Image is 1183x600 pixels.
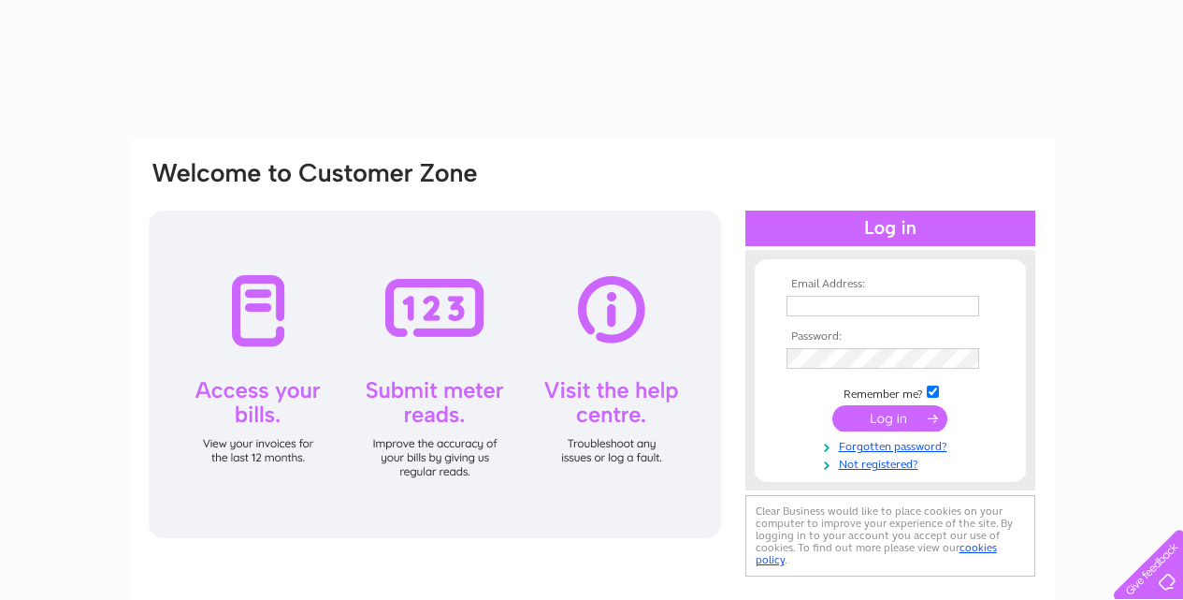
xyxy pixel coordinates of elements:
a: Forgotten password? [786,436,999,454]
a: Not registered? [786,454,999,472]
input: Submit [832,405,947,432]
th: Password: [782,330,999,344]
a: cookies policy [756,541,997,566]
td: Remember me? [782,383,999,402]
th: Email Address: [782,278,999,291]
div: Clear Business would like to place cookies on your computer to improve your experience of the sit... [745,495,1035,577]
